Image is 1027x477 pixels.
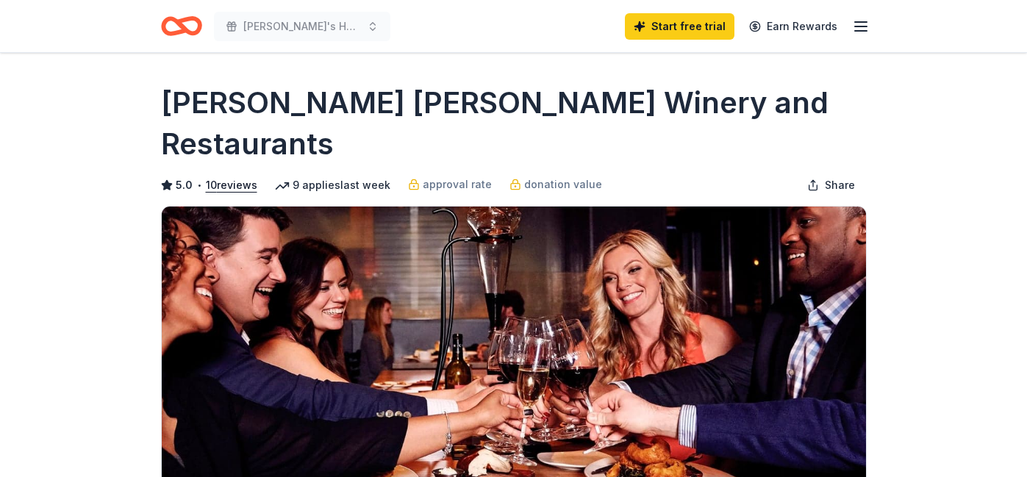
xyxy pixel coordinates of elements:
a: approval rate [408,176,492,193]
a: donation value [509,176,602,193]
span: donation value [524,176,602,193]
div: 9 applies last week [275,176,390,194]
span: Share [825,176,855,194]
button: Share [795,171,867,200]
a: Home [161,9,202,43]
span: • [196,179,201,191]
button: [PERSON_NAME]'s Hope Survival Ball [214,12,390,41]
a: Start free trial [625,13,734,40]
button: 10reviews [206,176,257,194]
span: [PERSON_NAME]'s Hope Survival Ball [243,18,361,35]
h1: [PERSON_NAME] [PERSON_NAME] Winery and Restaurants [161,82,867,165]
span: 5.0 [176,176,193,194]
span: approval rate [423,176,492,193]
a: Earn Rewards [740,13,846,40]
